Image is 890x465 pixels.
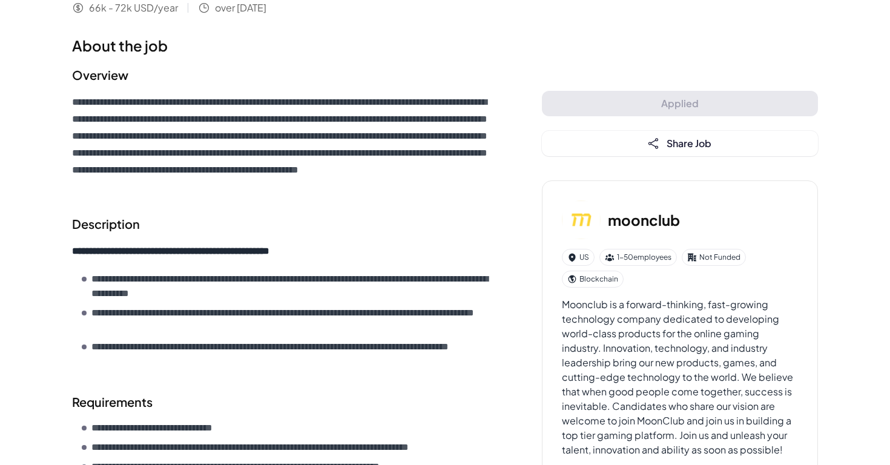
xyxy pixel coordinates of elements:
[542,131,818,156] button: Share Job
[667,137,711,150] span: Share Job
[608,209,680,231] h3: moonclub
[215,1,266,15] span: over [DATE]
[682,249,746,266] div: Not Funded
[89,1,178,15] span: 66k - 72k USD/year
[72,66,493,84] h2: Overview
[599,249,677,266] div: 1-50 employees
[562,200,601,239] img: mo
[562,249,595,266] div: US
[562,271,624,288] div: Blockchain
[562,297,798,457] div: Moonclub is a forward-thinking, fast-growing technology company dedicated to developing world-cla...
[72,393,493,411] h2: Requirements
[72,35,493,56] h1: About the job
[72,215,493,233] h2: Description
